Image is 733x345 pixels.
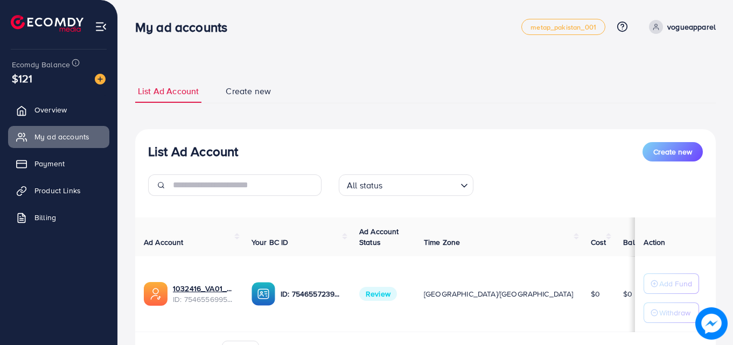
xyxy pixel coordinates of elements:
span: All status [345,178,385,193]
a: vogueapparel [645,20,716,34]
span: Billing [34,212,56,223]
p: Add Fund [659,277,692,290]
span: Payment [34,158,65,169]
h3: List Ad Account [148,144,238,159]
span: ID: 7546556995612983304 [173,294,234,305]
span: Overview [34,104,67,115]
img: ic-ba-acc.ded83a64.svg [252,282,275,306]
a: metap_pakistan_001 [521,19,605,35]
a: Overview [8,99,109,121]
p: Withdraw [659,306,690,319]
span: Create new [653,146,692,157]
span: Review [359,287,397,301]
input: Search for option [386,175,456,193]
button: Add Fund [644,273,699,294]
a: Payment [8,153,109,174]
div: Search for option [339,174,473,196]
a: My ad accounts [8,126,109,147]
span: Create new [226,85,271,97]
span: metap_pakistan_001 [530,24,596,31]
span: Ecomdy Balance [12,59,70,70]
img: image [95,74,106,85]
a: 1032416_VA01_1757069831912 [173,283,234,294]
img: image [695,307,728,340]
span: $0 [591,288,600,299]
span: Action [644,237,665,248]
button: Withdraw [644,302,699,323]
span: Product Links [34,185,81,196]
span: Cost [591,237,606,248]
a: Product Links [8,180,109,201]
p: ID: 7546557239385948161 [281,287,342,300]
span: Your BC ID [252,237,289,248]
a: Billing [8,207,109,228]
h3: My ad accounts [135,19,236,35]
span: $121 [12,71,33,86]
p: vogueapparel [667,20,716,33]
span: $0 [623,288,632,299]
img: logo [11,15,83,32]
img: ic-ads-acc.e4c84228.svg [144,282,167,306]
span: My ad accounts [34,131,89,142]
button: Create new [643,142,703,161]
div: <span class='underline'>1032416_VA01_1757069831912</span></br>7546556995612983304 [173,283,234,305]
img: menu [95,20,107,33]
span: Time Zone [424,237,460,248]
span: List Ad Account [138,85,199,97]
span: Balance [623,237,652,248]
span: Ad Account [144,237,184,248]
span: Ad Account Status [359,226,399,248]
span: [GEOGRAPHIC_DATA]/[GEOGRAPHIC_DATA] [424,288,574,299]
